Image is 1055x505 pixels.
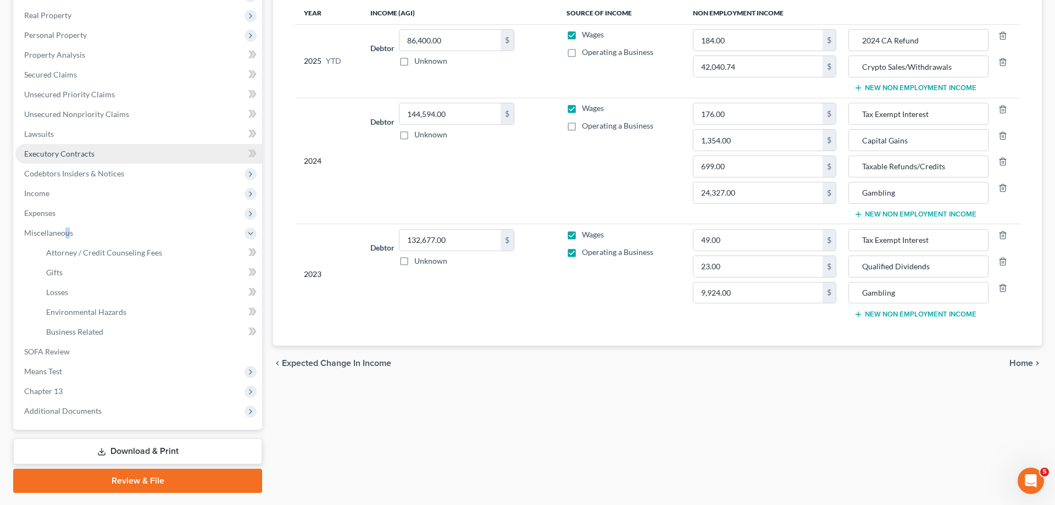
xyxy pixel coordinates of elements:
[1009,359,1033,368] span: Home
[295,2,362,24] th: Year
[24,30,87,40] span: Personal Property
[854,282,982,303] input: Source of Income
[582,230,604,239] span: Wages
[854,103,982,124] input: Source of Income
[693,182,823,203] input: 0.00
[693,256,823,277] input: 0.00
[823,156,836,177] div: $
[24,70,77,79] span: Secured Claims
[15,342,262,362] a: SOFA Review
[46,248,162,257] span: Attorney / Credit Counseling Fees
[693,282,823,303] input: 0.00
[24,228,73,237] span: Miscellaneous
[282,359,391,368] span: Expected Change in Income
[13,439,262,464] a: Download & Print
[46,307,126,317] span: Environmental Hazards
[1009,359,1042,368] button: Home chevron_right
[823,182,836,203] div: $
[582,121,653,130] span: Operating a Business
[693,56,823,77] input: 0.00
[15,85,262,104] a: Unsecured Priority Claims
[15,124,262,144] a: Lawsuits
[558,2,684,24] th: Source of Income
[24,129,54,138] span: Lawsuits
[15,65,262,85] a: Secured Claims
[370,42,395,54] label: Debtor
[1033,359,1042,368] i: chevron_right
[24,188,49,198] span: Income
[693,130,823,151] input: 0.00
[414,56,447,66] label: Unknown
[823,282,836,303] div: $
[24,208,55,218] span: Expenses
[24,367,62,376] span: Means Test
[399,103,501,124] input: 0.00
[15,45,262,65] a: Property Analysis
[823,103,836,124] div: $
[854,30,982,51] input: Source of Income
[24,386,63,396] span: Chapter 13
[24,50,85,59] span: Property Analysis
[37,263,262,282] a: Gifts
[501,30,514,51] div: $
[414,129,447,140] label: Unknown
[46,268,63,277] span: Gifts
[37,302,262,322] a: Environmental Hazards
[582,47,653,57] span: Operating a Business
[24,169,124,178] span: Codebtors Insiders & Notices
[24,90,115,99] span: Unsecured Priority Claims
[582,30,604,39] span: Wages
[13,469,262,493] a: Review & File
[362,2,557,24] th: Income (AGI)
[399,30,501,51] input: 0.00
[501,230,514,251] div: $
[854,210,976,219] button: New Non Employment Income
[854,182,982,203] input: Source of Income
[370,242,395,253] label: Debtor
[854,310,976,319] button: New Non Employment Income
[24,149,95,158] span: Executory Contracts
[304,29,353,93] div: 2025
[24,406,102,415] span: Additional Documents
[854,230,982,251] input: Source of Income
[370,116,395,127] label: Debtor
[399,230,501,251] input: 0.00
[414,256,447,267] label: Unknown
[582,247,653,257] span: Operating a Business
[854,130,982,151] input: Source of Income
[37,322,262,342] a: Business Related
[854,56,982,77] input: Source of Income
[46,327,103,336] span: Business Related
[15,144,262,164] a: Executory Contracts
[693,230,823,251] input: 0.00
[693,30,823,51] input: 0.00
[24,347,70,356] span: SOFA Review
[684,2,1020,24] th: Non Employment Income
[854,256,982,277] input: Source of Income
[501,103,514,124] div: $
[854,156,982,177] input: Source of Income
[24,109,129,119] span: Unsecured Nonpriority Claims
[823,30,836,51] div: $
[823,230,836,251] div: $
[823,130,836,151] div: $
[854,84,976,92] button: New Non Employment Income
[24,10,71,20] span: Real Property
[693,103,823,124] input: 0.00
[273,359,391,368] button: chevron_left Expected Change in Income
[582,103,604,113] span: Wages
[15,104,262,124] a: Unsecured Nonpriority Claims
[273,359,282,368] i: chevron_left
[37,282,262,302] a: Losses
[823,56,836,77] div: $
[823,256,836,277] div: $
[1018,468,1044,494] iframe: Intercom live chat
[1040,468,1049,476] span: 5
[304,103,353,219] div: 2024
[326,56,341,66] span: YTD
[46,287,68,297] span: Losses
[304,229,353,319] div: 2023
[37,243,262,263] a: Attorney / Credit Counseling Fees
[693,156,823,177] input: 0.00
